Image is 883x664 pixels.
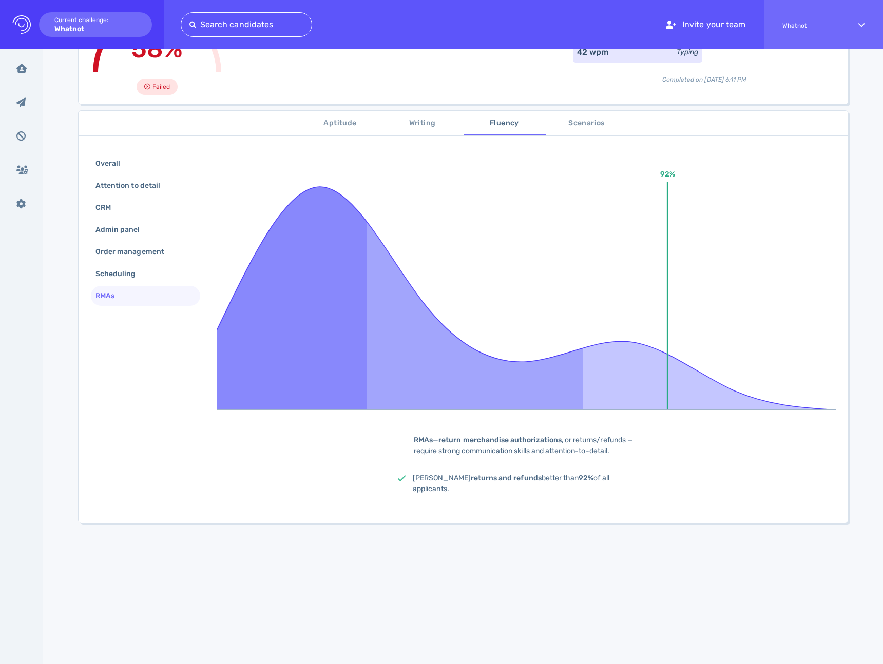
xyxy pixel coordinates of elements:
div: CRM [93,200,123,215]
div: Admin panel [93,222,152,237]
b: return merchandise authorizations [438,436,562,444]
span: Whatnot [782,22,840,29]
b: 92% [579,474,593,482]
div: Scheduling [93,266,148,281]
div: Overall [93,156,132,171]
div: Order management [93,244,177,259]
div: Completed on [DATE] 6:11 PM [573,67,836,84]
text: 92% [660,170,675,179]
div: Typing [677,47,698,57]
span: Failed [152,81,170,93]
span: Fluency [470,117,540,130]
span: Writing [388,117,457,130]
div: Attention to detail [93,178,172,193]
div: 42 wpm [577,46,608,58]
b: returns and refunds [471,474,542,482]
div: RMAs [93,288,127,303]
b: RMAs [414,436,433,444]
div: — , or returns/refunds — require strong communication skills and attention-to-detail. [398,435,655,456]
span: Aptitude [305,117,375,130]
span: [PERSON_NAME] better than of all applicants. [413,474,609,493]
span: Scenarios [552,117,622,130]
